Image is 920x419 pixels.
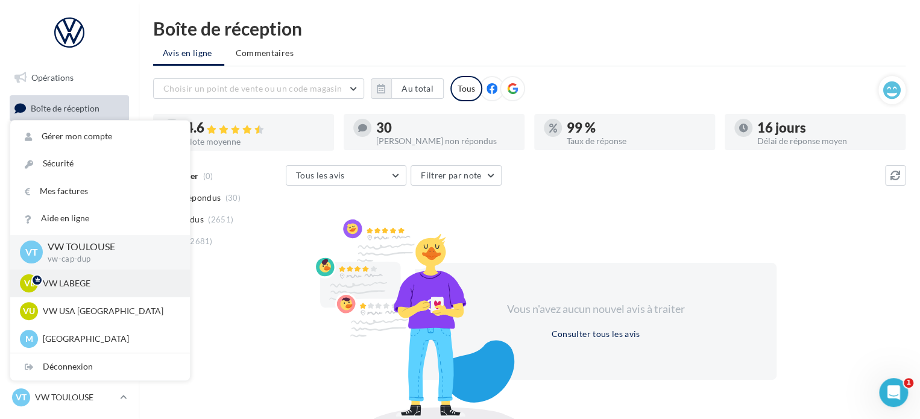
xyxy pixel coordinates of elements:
[904,378,913,388] span: 1
[163,83,342,93] span: Choisir un point de vente ou un code magasin
[492,301,699,317] div: Vous n'avez aucun nouvel avis à traiter
[153,78,364,99] button: Choisir un point de vente ou un code magasin
[7,186,131,212] a: Contacts
[48,254,171,265] p: vw-cap-dup
[567,121,705,134] div: 99 %
[376,121,515,134] div: 30
[225,193,241,203] span: (30)
[546,327,644,341] button: Consulter tous les avis
[208,215,233,224] span: (2651)
[25,333,33,345] span: M
[10,205,190,232] a: Aide en ligne
[10,123,190,150] a: Gérer mon compte
[7,316,131,351] a: Campagnes DataOnDemand
[10,178,190,205] a: Mes factures
[7,246,131,271] a: Calendrier
[286,165,406,186] button: Tous les avis
[186,137,324,146] div: Note moyenne
[7,156,131,181] a: Campagnes
[35,391,115,403] p: VW TOULOUSE
[376,137,515,145] div: [PERSON_NAME] non répondus
[7,276,131,312] a: PLV et print personnalisable
[165,192,221,204] span: Non répondus
[10,386,129,409] a: VT VW TOULOUSE
[187,236,213,246] span: (2681)
[567,137,705,145] div: Taux de réponse
[391,78,444,99] button: Au total
[48,240,171,254] p: VW TOULOUSE
[371,78,444,99] button: Au total
[296,170,345,180] span: Tous les avis
[10,150,190,177] a: Sécurité
[7,216,131,241] a: Médiathèque
[7,126,131,151] a: Visibilité en ligne
[31,72,74,83] span: Opérations
[24,277,34,289] span: VL
[7,95,131,121] a: Boîte de réception
[25,245,38,259] span: VT
[153,19,906,37] div: Boîte de réception
[7,65,131,90] a: Opérations
[411,165,502,186] button: Filtrer par note
[16,391,27,403] span: VT
[757,137,896,145] div: Délai de réponse moyen
[450,76,482,101] div: Tous
[236,47,294,59] span: Commentaires
[879,378,908,407] iframe: Intercom live chat
[23,305,35,317] span: VU
[31,102,99,113] span: Boîte de réception
[43,333,175,345] p: [GEOGRAPHIC_DATA]
[186,121,324,135] div: 4.6
[757,121,896,134] div: 16 jours
[43,277,175,289] p: VW LABEGE
[43,305,175,317] p: VW USA [GEOGRAPHIC_DATA]
[10,353,190,380] div: Déconnexion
